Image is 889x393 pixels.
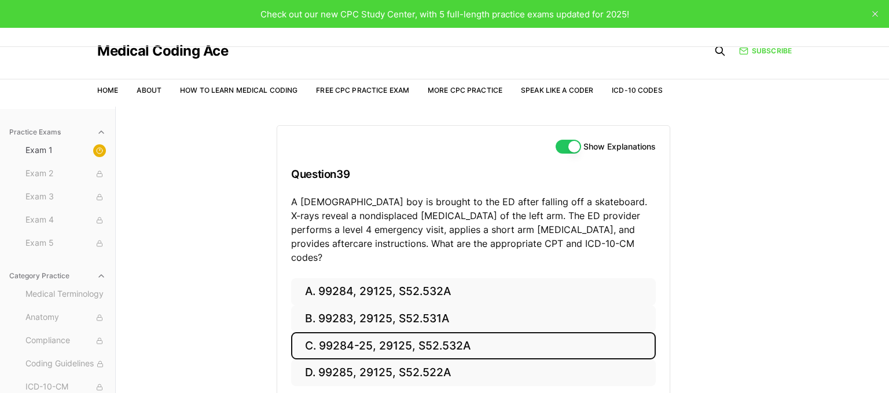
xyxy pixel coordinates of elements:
[260,9,629,20] span: Check out our new CPC Study Center, with 5 full-length practice exams updated for 2025!
[137,86,161,94] a: About
[521,86,593,94] a: Speak Like a Coder
[612,86,662,94] a: ICD-10 Codes
[21,165,111,183] button: Exam 2
[21,234,111,253] button: Exam 5
[739,46,792,56] a: Subscribe
[25,144,106,157] span: Exam 1
[25,214,106,227] span: Exam 4
[21,308,111,327] button: Anatomy
[25,358,106,370] span: Coding Guidelines
[866,5,884,23] button: close
[25,191,106,203] span: Exam 3
[583,143,656,151] label: Show Explanations
[291,195,656,264] p: A [DEMOGRAPHIC_DATA] boy is brought to the ED after falling off a skateboard. X-rays reveal a non...
[291,305,656,333] button: B. 99283, 29125, S52.531A
[21,188,111,206] button: Exam 3
[97,44,228,58] a: Medical Coding Ace
[180,86,297,94] a: How to Learn Medical Coding
[21,355,111,373] button: Coding Guidelines
[291,157,656,191] h3: Question 39
[428,86,502,94] a: More CPC Practice
[21,332,111,350] button: Compliance
[316,86,409,94] a: Free CPC Practice Exam
[21,285,111,304] button: Medical Terminology
[21,141,111,160] button: Exam 1
[5,123,111,141] button: Practice Exams
[97,86,118,94] a: Home
[291,278,656,305] button: A. 99284, 29125, S52.532A
[21,211,111,230] button: Exam 4
[5,267,111,285] button: Category Practice
[25,288,106,301] span: Medical Terminology
[291,359,656,387] button: D. 99285, 29125, S52.522A
[25,237,106,250] span: Exam 5
[25,311,106,324] span: Anatomy
[25,334,106,347] span: Compliance
[25,168,106,180] span: Exam 2
[291,332,656,359] button: C. 99284-25, 29125, S52.532A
